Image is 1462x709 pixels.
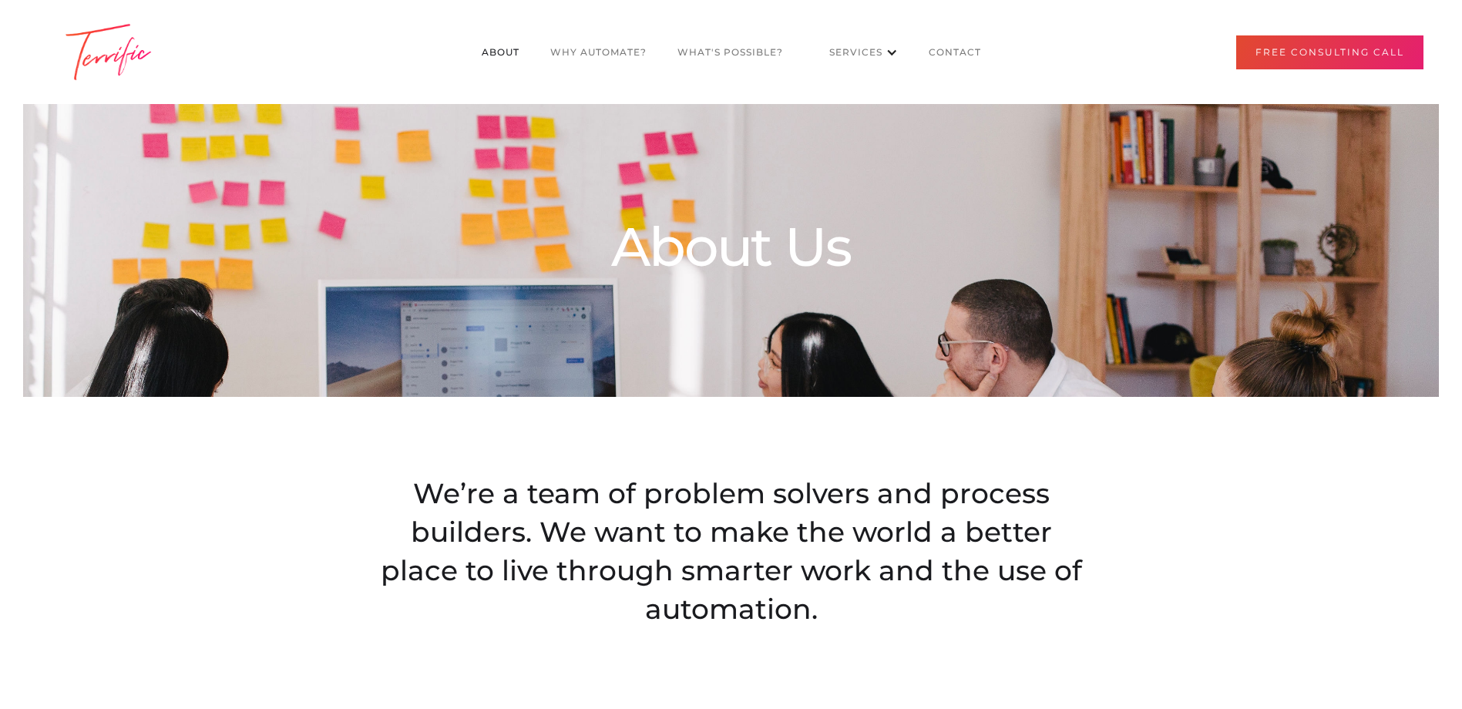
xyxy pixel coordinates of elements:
a: What's POssible? [662,38,798,67]
a: Free Consulting Call [1236,35,1423,69]
img: Terrific Logo [39,23,177,81]
a: Services [814,38,882,67]
a: Why Automate? [535,38,662,67]
div: Services [798,22,913,82]
div: About Us [593,216,870,277]
a: About [466,38,535,67]
div: We’re a team of problem solvers and process builders. We want to make the world a better place to... [380,474,1083,628]
a: home [39,23,177,81]
a: CONTACT [913,38,997,67]
div: Free Consulting Call [1255,45,1404,60]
